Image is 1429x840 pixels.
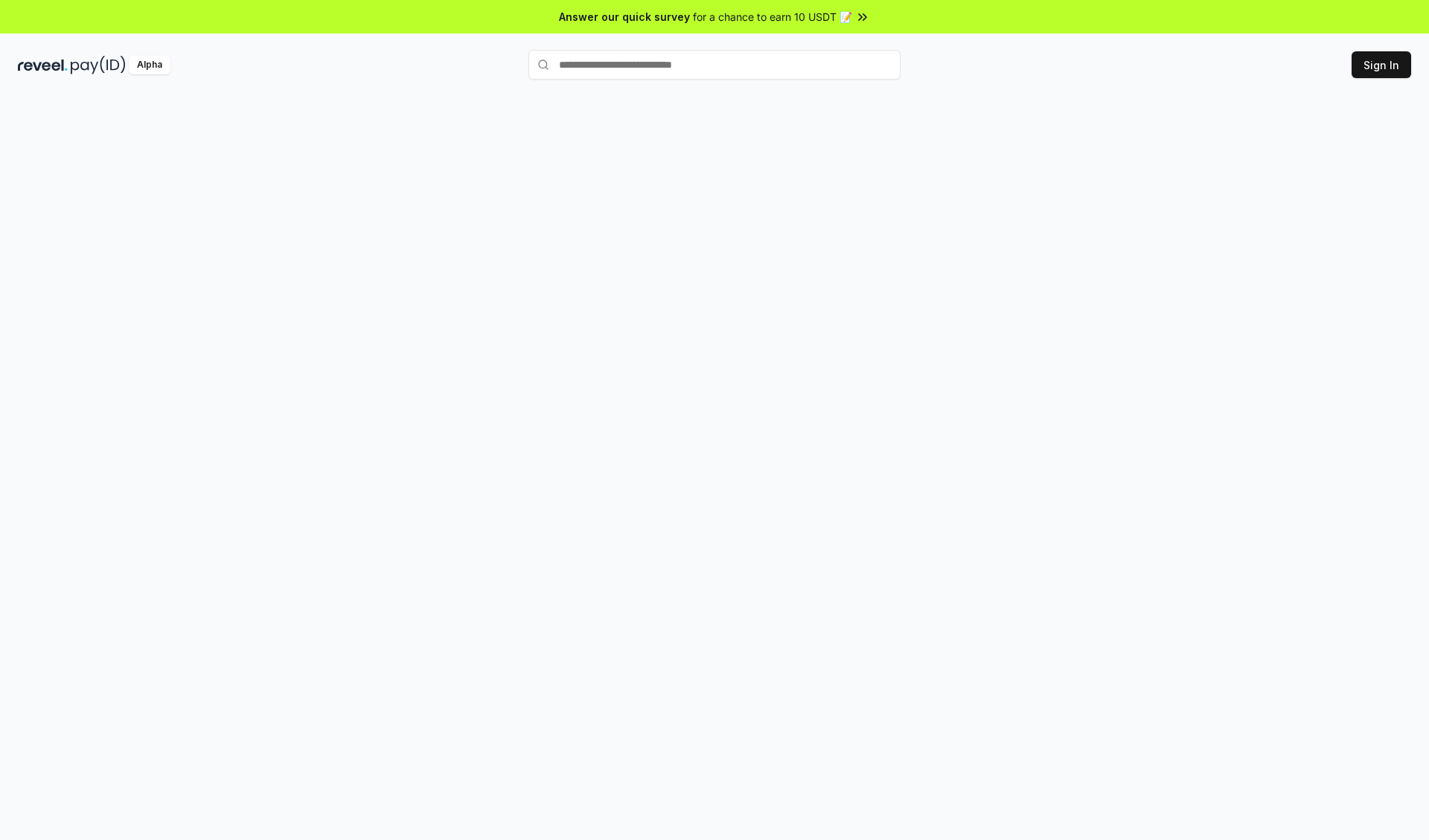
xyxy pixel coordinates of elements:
span: Answer our quick survey [559,9,690,25]
span: for a chance to earn 10 USDT 📝 [693,9,852,25]
img: reveel_dark [18,56,68,74]
div: Alpha [129,56,170,74]
button: Sign In [1352,51,1411,78]
img: pay_id [71,56,126,74]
